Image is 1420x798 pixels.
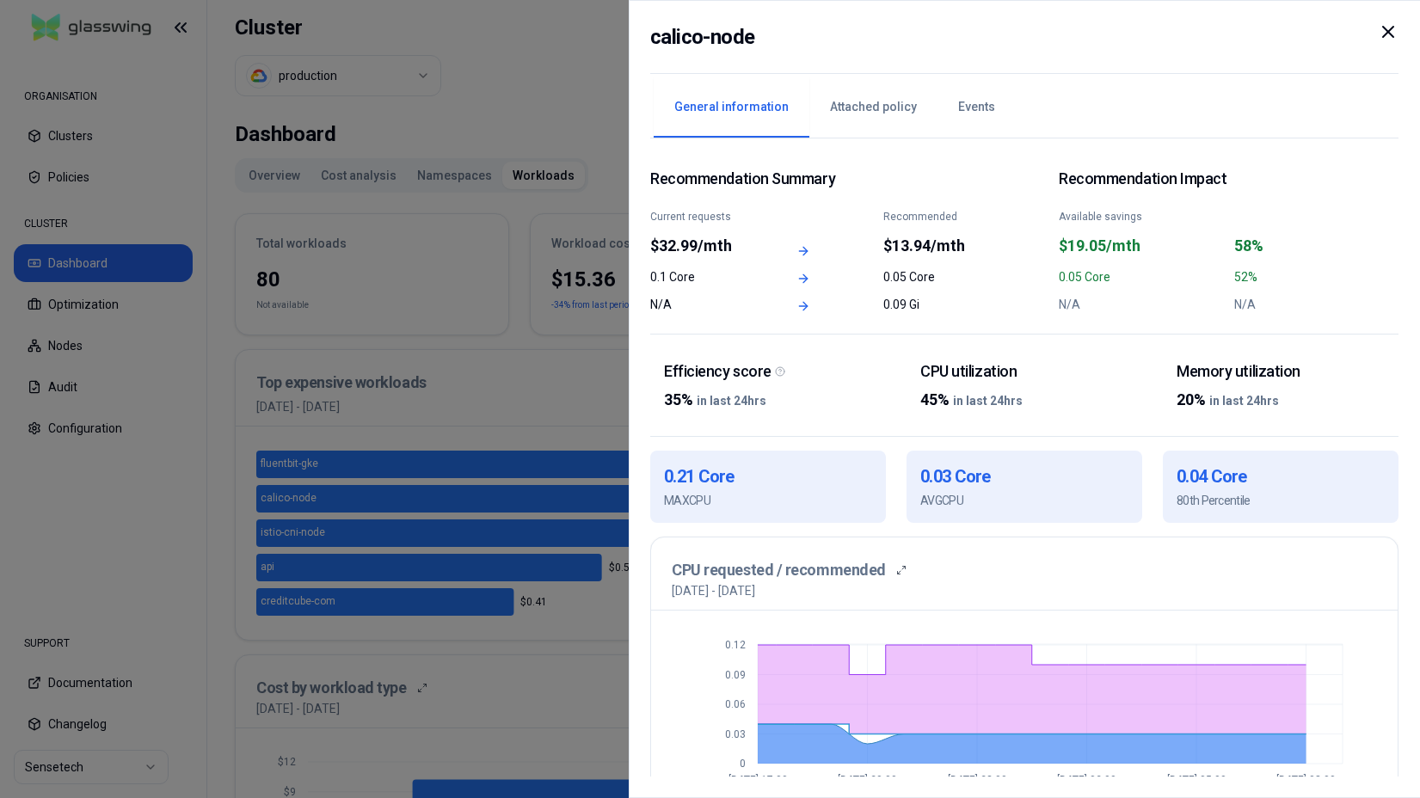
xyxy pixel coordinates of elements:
tspan: [DATE] 02:00 [1057,774,1116,786]
p: 80th Percentile [1177,492,1385,509]
div: Recommended [883,210,990,224]
button: Events [937,77,1016,138]
div: CPU utilization [920,362,1128,382]
h2: Recommendation Impact [1059,169,1398,189]
span: in last 24hrs [953,394,1023,408]
h1: 0.03 Core [920,464,1128,488]
button: General information [654,77,809,138]
tspan: [DATE] 08:00 [1276,774,1336,786]
div: 0.09 Gi [883,296,990,313]
div: 20% [1177,388,1385,412]
span: Recommendation Summary [650,169,990,189]
tspan: 0 [740,758,746,770]
h2: calico-node [650,21,754,52]
span: in last 24hrs [697,394,766,408]
div: $19.05/mth [1059,234,1224,258]
div: $13.94/mth [883,234,990,258]
tspan: [DATE] 23:00 [948,774,1007,786]
h1: 0.21 Core [664,464,872,488]
div: 0.1 Core [650,268,757,285]
div: 52% [1234,268,1399,285]
h3: CPU requested / recommended [672,558,886,582]
button: Attached policy [809,77,937,138]
span: in last 24hrs [1209,394,1279,408]
div: N/A [1234,296,1399,313]
p: AVG CPU [920,492,1128,509]
tspan: 0.09 [725,669,746,681]
div: Efficiency score [664,362,872,382]
tspan: [DATE] 05:00 [1167,774,1226,786]
tspan: [DATE] 17:00 [728,774,788,786]
div: N/A [1059,296,1224,313]
tspan: 0.06 [725,698,746,710]
tspan: [DATE] 20:00 [838,774,897,786]
div: 0.05 Core [883,268,990,285]
h1: 0.04 Core [1177,464,1385,488]
div: Current requests [650,210,757,224]
div: Available savings [1059,210,1224,224]
div: 0.05 Core [1059,268,1224,285]
div: Memory utilization [1177,362,1385,382]
div: $32.99/mth [650,234,757,258]
p: MAX CPU [664,492,872,509]
tspan: 0.03 [725,728,746,740]
p: [DATE] - [DATE] [672,582,755,599]
div: 45% [920,388,1128,412]
tspan: 0.12 [725,639,746,651]
div: N/A [650,296,757,313]
div: 58% [1234,234,1399,258]
div: 35% [664,388,872,412]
